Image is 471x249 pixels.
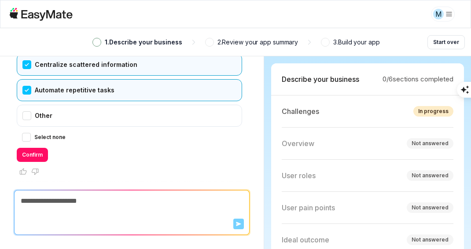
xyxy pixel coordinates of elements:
div: Not answered [412,204,449,212]
p: Overview [282,138,314,149]
p: User pain points [282,202,335,213]
p: 3 . Build your app [333,37,379,47]
p: Describe your business [282,74,359,84]
div: Not answered [412,236,449,244]
p: Ideal outcome [282,234,329,245]
div: M [433,9,444,19]
p: 1 . Describe your business [105,37,182,47]
p: Challenges [282,106,319,117]
button: Start over [427,35,465,49]
p: 0 / 6 sections completed [383,74,453,84]
label: Select none [34,132,66,143]
div: Not answered [412,172,449,179]
p: User roles [282,170,316,181]
div: In progress [418,107,449,115]
p: 2 . Review your app summary [217,37,298,47]
div: Not answered [412,139,449,147]
button: Confirm [17,148,48,162]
